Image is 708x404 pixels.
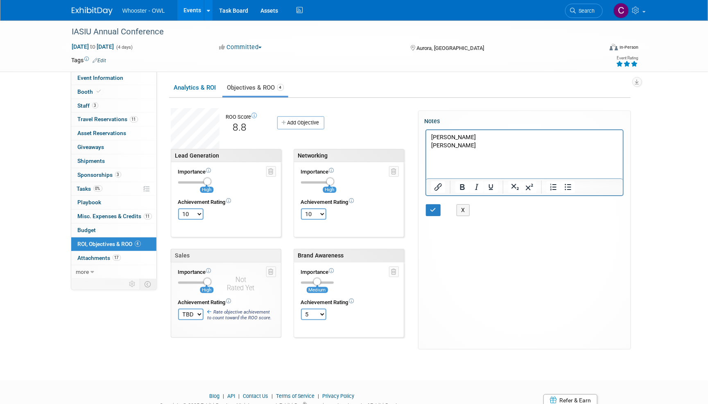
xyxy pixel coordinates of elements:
span: | [221,393,226,399]
span: Asset Reservations [78,130,127,136]
span: more [76,269,89,275]
td: Personalize Event Tab Strip [126,279,140,289]
span: Event Information [78,74,124,81]
i: Remove Objective [269,269,274,275]
iframe: Rich Text Area [426,130,623,178]
div: Sales [175,252,277,259]
button: Italic [469,181,483,193]
span: Tasks [77,185,102,192]
button: Insert/edit link [431,181,445,193]
button: Bold [455,181,469,193]
span: Attachments [78,255,121,261]
span: | [269,393,275,399]
span: 17 [113,255,121,261]
a: Analytics & ROI [169,80,221,96]
div: Importance [301,168,343,176]
span: Sponsorships [78,172,121,178]
div: IASIU Annual Conference [69,25,590,39]
div: Networking [298,152,400,159]
button: Subscript [508,181,522,193]
button: Numbered list [546,181,560,193]
span: Whooster - OWL [122,7,165,14]
i: Remove Objective [391,169,396,174]
button: Superscript [522,181,536,193]
span: 0% [93,185,102,192]
span: Aurora, [GEOGRAPHIC_DATA] [416,45,484,51]
span: High [323,187,336,193]
div: Importance [301,269,343,276]
span: 3 [115,172,121,178]
div: Achievement Rating [301,299,397,307]
img: ExhibitDay [72,7,113,15]
a: Event Information [71,71,156,85]
i: Remove Objective [391,269,396,275]
div: Achievement Rating [178,199,274,206]
a: Privacy Policy [322,393,354,399]
span: [DATE] [DATE] [72,43,115,50]
a: Budget [71,223,156,237]
span: Playbook [78,199,102,205]
div: Rated Yet [220,284,262,292]
button: X [457,204,470,216]
a: Tasks0% [71,182,156,196]
span: Booth [78,88,103,95]
span: to [89,43,97,50]
a: Giveaways [71,140,156,154]
span: Misc. Expenses & Credits [78,213,152,219]
span: 11 [130,116,138,122]
div: Achievement Rating [301,199,397,206]
span: | [236,393,242,399]
td: Toggle Event Tabs [140,279,156,289]
span: Giveaways [78,144,104,150]
td: Tags [72,56,106,64]
span: Travel Reservations [78,116,138,122]
span: 11 [144,213,152,219]
div: 8.8 [228,121,251,134]
span: Staff [78,102,98,109]
span: Rate objective achievement to count toward the ROO score. [208,309,272,320]
a: Objectives & ROO4 [222,80,288,96]
div: Achievement Rating [178,299,274,307]
a: Travel Reservations11 [71,113,156,126]
a: Blog [209,393,219,399]
a: ROI, Objectives & ROO4 [71,237,156,251]
span: 4 [277,84,284,91]
div: In-Person [619,44,638,50]
span: 3 [92,102,98,108]
button: Underline [484,181,498,193]
span: Shipments [78,158,105,164]
div: Importance [178,269,220,276]
a: Edit [93,58,106,63]
div: Brand Awareness [298,252,400,259]
a: Shipments [71,154,156,168]
div: Event Rating [616,56,638,60]
a: Staff3 [71,99,156,113]
a: Asset Reservations [71,126,156,140]
button: Committed [216,43,265,52]
a: Terms of Service [276,393,314,399]
div: Event Format [554,43,639,55]
i: Remove Objective [269,169,274,174]
a: Attachments17 [71,251,156,265]
a: Sponsorships3 [71,168,156,182]
div: ROO Score [226,113,257,121]
span: (4 days) [116,45,133,50]
span: Budget [78,227,96,233]
img: Format-Inperson.png [610,44,618,50]
span: 4 [135,241,141,247]
div: Importance [178,168,220,176]
i: Booth reservation complete [97,89,101,94]
div: Not [220,276,262,284]
a: Contact Us [243,393,268,399]
a: Playbook [71,196,156,209]
button: Bullet list [561,181,575,193]
div: Lead Generation [175,152,277,159]
a: more [71,265,156,279]
span: High [200,187,213,193]
img: Clare Louise Southcombe [613,3,629,18]
a: Misc. Expenses & Credits11 [71,210,156,223]
span: Search [576,8,595,14]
